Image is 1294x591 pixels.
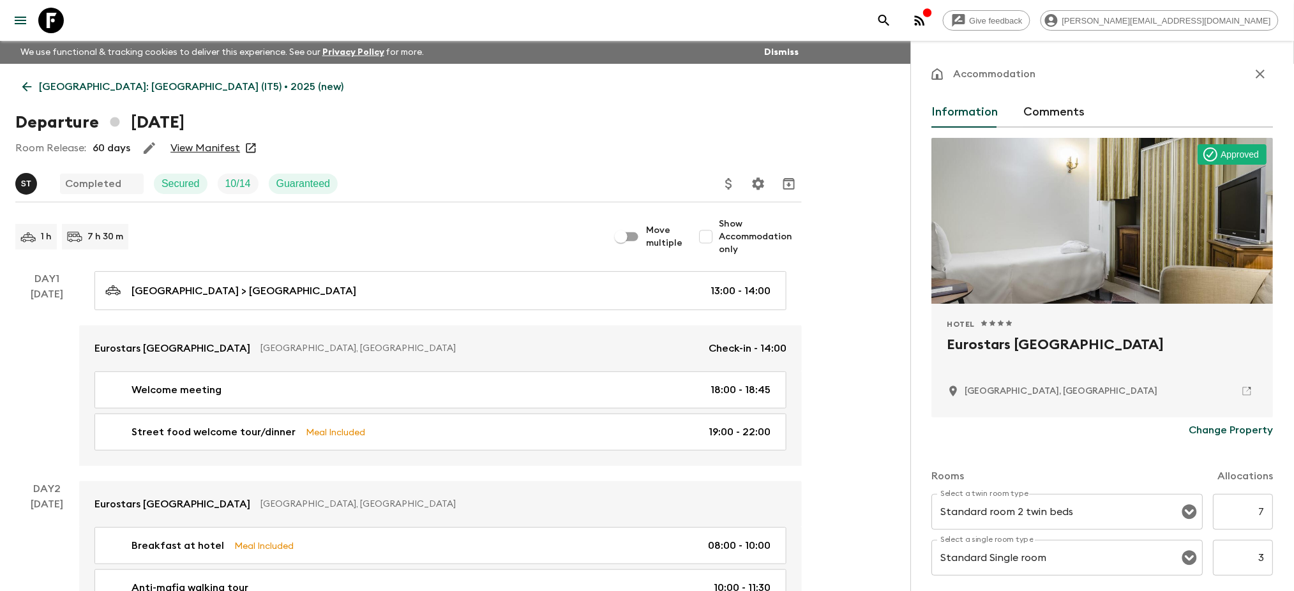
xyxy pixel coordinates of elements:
[941,488,1029,499] label: Select a twin room type
[776,171,802,197] button: Archive (Completed, Cancelled or Unsynced Departures only)
[708,538,771,553] p: 08:00 - 10:00
[711,283,771,299] p: 13:00 - 14:00
[947,334,1258,375] h2: Eurostars [GEOGRAPHIC_DATA]
[306,425,365,439] p: Meal Included
[132,283,356,299] p: [GEOGRAPHIC_DATA] > [GEOGRAPHIC_DATA]
[932,468,965,484] p: Rooms
[932,138,1274,304] div: Photo of Eurostars Centrale Palace
[322,48,384,57] a: Privacy Policy
[31,287,64,466] div: [DATE]
[132,424,296,440] p: Street food welcome tour/dinner
[79,325,802,371] a: Eurostars [GEOGRAPHIC_DATA][GEOGRAPHIC_DATA], [GEOGRAPHIC_DATA]Check-in - 14:00
[719,218,802,256] span: Show Accommodation only
[276,176,331,191] p: Guaranteed
[1221,148,1260,161] p: Approved
[94,414,786,451] a: Street food welcome tour/dinnerMeal Included19:00 - 22:00
[154,174,207,194] div: Secured
[947,319,975,329] span: Hotel
[746,171,771,197] button: Settings
[41,230,52,243] p: 1 h
[132,538,224,553] p: Breakfast at hotel
[1181,503,1199,521] button: Open
[1024,97,1085,128] button: Comments
[1189,423,1274,438] p: Change Property
[1189,417,1274,443] button: Change Property
[963,16,1030,26] span: Give feedback
[716,171,742,197] button: Update Price, Early Bird Discount and Costs
[711,382,771,398] p: 18:00 - 18:45
[1055,16,1278,26] span: [PERSON_NAME][EMAIL_ADDRESS][DOMAIN_NAME]
[1218,468,1274,484] p: Allocations
[94,371,786,408] a: Welcome meeting18:00 - 18:45
[709,424,771,440] p: 19:00 - 22:00
[761,43,802,61] button: Dismiss
[93,140,130,156] p: 60 days
[15,41,430,64] p: We use functional & tracking cookies to deliver this experience. See our for more.
[15,74,350,100] a: [GEOGRAPHIC_DATA]: [GEOGRAPHIC_DATA] (IT5) • 2025 (new)
[646,224,683,250] span: Move multiple
[87,230,123,243] p: 7 h 30 m
[132,382,222,398] p: Welcome meeting
[15,271,79,287] p: Day 1
[15,110,184,135] h1: Departure [DATE]
[79,481,802,527] a: Eurostars [GEOGRAPHIC_DATA][GEOGRAPHIC_DATA], [GEOGRAPHIC_DATA]
[871,8,897,33] button: search adventures
[39,79,343,94] p: [GEOGRAPHIC_DATA]: [GEOGRAPHIC_DATA] (IT5) • 2025 (new)
[15,177,40,187] span: Simona Timpanaro
[943,10,1030,31] a: Give feedback
[260,342,698,355] p: [GEOGRAPHIC_DATA], [GEOGRAPHIC_DATA]
[260,498,776,511] p: [GEOGRAPHIC_DATA], [GEOGRAPHIC_DATA]
[94,341,250,356] p: Eurostars [GEOGRAPHIC_DATA]
[162,176,200,191] p: Secured
[225,176,251,191] p: 10 / 14
[170,142,240,154] a: View Manifest
[218,174,259,194] div: Trip Fill
[94,527,786,564] a: Breakfast at hotelMeal Included08:00 - 10:00
[954,66,1036,82] p: Accommodation
[965,385,1158,398] p: Palermo, Italy
[15,140,86,156] p: Room Release:
[8,8,33,33] button: menu
[941,534,1034,545] label: Select a single room type
[94,497,250,512] p: Eurostars [GEOGRAPHIC_DATA]
[932,97,998,128] button: Information
[94,271,786,310] a: [GEOGRAPHIC_DATA] > [GEOGRAPHIC_DATA]13:00 - 14:00
[65,176,121,191] p: Completed
[234,539,294,553] p: Meal Included
[1181,549,1199,567] button: Open
[15,481,79,497] p: Day 2
[709,341,786,356] p: Check-in - 14:00
[1041,10,1279,31] div: [PERSON_NAME][EMAIL_ADDRESS][DOMAIN_NAME]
